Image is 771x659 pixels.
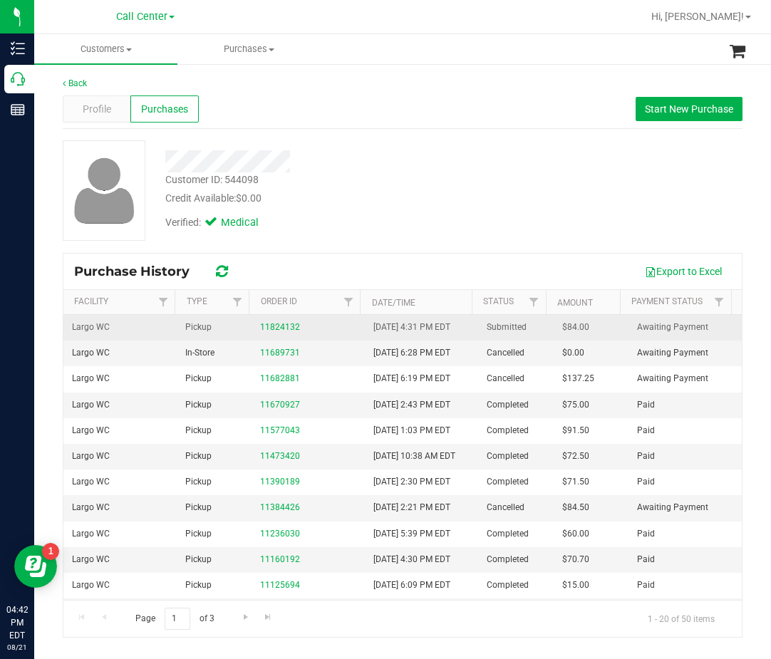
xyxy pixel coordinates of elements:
a: 11824132 [260,322,300,332]
span: Completed [487,398,529,412]
div: Customer ID: 544098 [165,172,259,187]
span: Largo WC [72,475,110,489]
a: Type [187,296,207,306]
span: [DATE] 6:28 PM EDT [373,346,450,360]
inline-svg: Inventory [11,41,25,56]
a: 11682881 [260,373,300,383]
span: Pickup [185,450,212,463]
a: Filter [225,290,249,314]
span: Completed [487,424,529,437]
a: Filter [522,290,546,314]
a: Order ID [261,296,297,306]
span: Pickup [185,578,212,592]
span: Pickup [185,527,212,541]
span: Paid [637,424,655,437]
div: Credit Available: [165,191,495,206]
span: Cancelled [487,372,524,385]
span: Pickup [185,501,212,514]
span: Completed [487,450,529,463]
span: Awaiting Payment [637,501,708,514]
a: Go to the next page [235,608,256,627]
span: Largo WC [72,527,110,541]
span: Submitted [487,321,527,334]
span: $75.00 [562,398,589,412]
span: Completed [487,527,529,541]
span: $84.50 [562,501,589,514]
span: Pickup [185,553,212,566]
span: $0.00 [236,192,262,204]
span: [DATE] 6:09 PM EDT [373,578,450,592]
span: Awaiting Payment [637,372,708,385]
span: Paid [637,527,655,541]
a: 11577043 [260,425,300,435]
span: Medical [221,215,278,231]
span: Largo WC [72,578,110,592]
span: Paid [637,553,655,566]
span: $137.25 [562,372,594,385]
span: $70.70 [562,553,589,566]
span: Cancelled [487,501,524,514]
span: Pickup [185,321,212,334]
span: Awaiting Payment [637,321,708,334]
a: Date/Time [372,298,415,308]
span: $0.00 [562,346,584,360]
span: [DATE] 5:39 PM EDT [373,527,450,541]
a: 11384426 [260,502,300,512]
a: 11160192 [260,554,300,564]
span: Paid [637,475,655,489]
iframe: Resource center [14,545,57,588]
span: $91.50 [562,424,589,437]
span: Largo WC [72,346,110,360]
a: Filter [708,290,731,314]
button: Start New Purchase [636,97,742,121]
a: Amount [557,298,593,308]
span: Purchases [141,102,188,117]
img: user-icon.png [67,154,142,227]
span: Customers [34,43,177,56]
span: $71.50 [562,475,589,489]
span: Pickup [185,424,212,437]
span: $84.00 [562,321,589,334]
span: $15.00 [562,578,589,592]
a: 11473420 [260,451,300,461]
span: Purchase History [74,264,204,279]
inline-svg: Reports [11,103,25,117]
span: Pickup [185,372,212,385]
button: Export to Excel [636,259,731,284]
a: Payment Status [631,296,703,306]
iframe: Resource center unread badge [42,543,59,560]
span: [DATE] 2:43 PM EDT [373,398,450,412]
a: 11689731 [260,348,300,358]
span: Profile [83,102,111,117]
span: [DATE] 4:31 PM EDT [373,321,450,334]
a: Customers [34,34,177,64]
span: Purchases [178,43,320,56]
div: Verified: [165,215,278,231]
span: 1 - 20 of 50 items [636,608,726,629]
span: Cancelled [487,346,524,360]
a: 11125694 [260,580,300,590]
p: 08/21 [6,642,28,653]
a: Back [63,78,87,88]
span: Largo WC [72,424,110,437]
span: Completed [487,578,529,592]
span: [DATE] 4:30 PM EDT [373,553,450,566]
span: Largo WC [72,321,110,334]
a: 11670927 [260,400,300,410]
span: $60.00 [562,527,589,541]
span: [DATE] 1:03 PM EDT [373,424,450,437]
inline-svg: Call Center [11,72,25,86]
a: Status [483,296,514,306]
span: Completed [487,553,529,566]
a: 11390189 [260,477,300,487]
span: Call Center [116,11,167,23]
span: Largo WC [72,553,110,566]
span: Largo WC [72,501,110,514]
span: Paid [637,450,655,463]
span: [DATE] 2:21 PM EDT [373,501,450,514]
span: Largo WC [72,372,110,385]
span: In-Store [185,346,214,360]
span: Paid [637,578,655,592]
a: Purchases [177,34,321,64]
p: 04:42 PM EDT [6,603,28,642]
